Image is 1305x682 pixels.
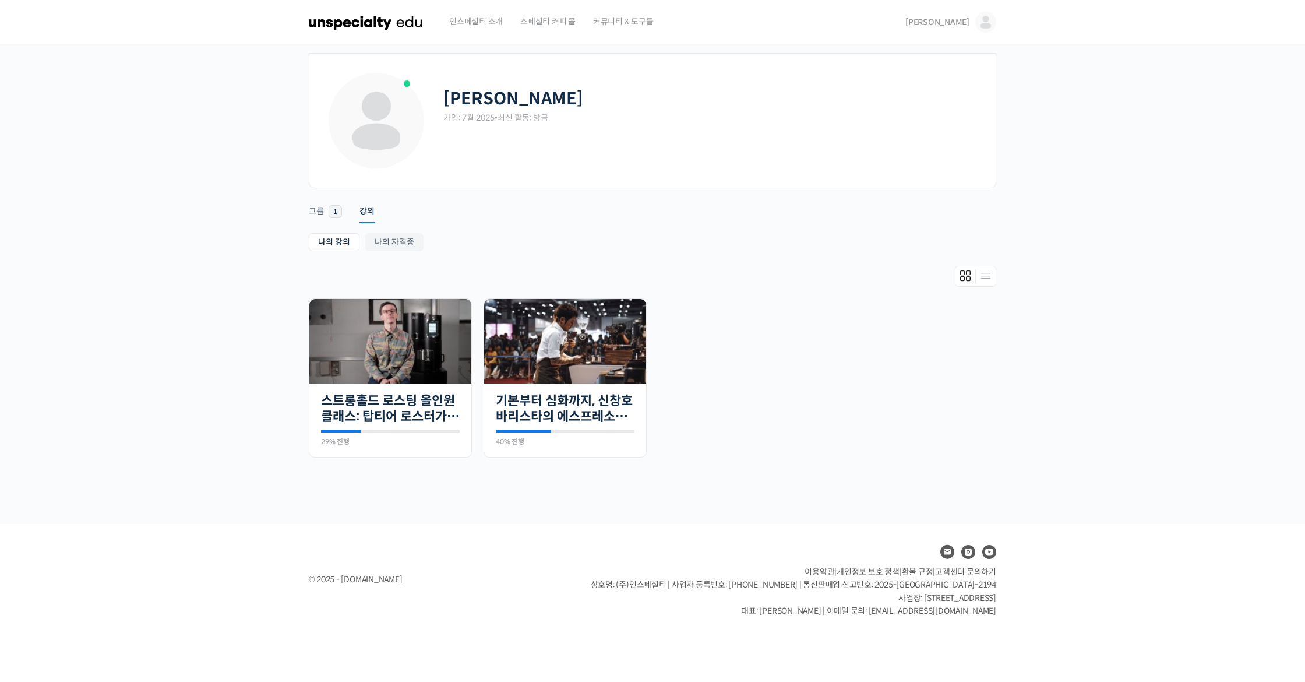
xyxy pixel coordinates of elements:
span: 고객센터 문의하기 [935,567,996,577]
div: 40% 진행 [496,438,634,445]
h2: [PERSON_NAME] [443,89,583,109]
p: | | | 상호명: (주)언스페셜티 | 사업자 등록번호: [PHONE_NUMBER] | 통신판매업 신고번호: 2025-[GEOGRAPHIC_DATA]-2194 사업장: [ST... [591,565,996,618]
div: 그룹 [309,206,324,223]
span: • [495,113,498,123]
span: 1 [329,205,342,218]
div: 29% 진행 [321,438,460,445]
a: 그룹 1 [309,191,342,221]
div: 가입: 7월 2025 최신 활동: 방금 [443,113,978,124]
a: 나의 강의 [309,233,359,251]
a: 나의 자격증 [365,233,424,251]
span: [PERSON_NAME] [905,17,969,27]
a: 스트롱홀드 로스팅 올인원 클래스: 탑티어 로스터가 알려주는 스트롱홀드 A to Z 가이드 [321,393,460,425]
a: 이용약관 [805,567,834,577]
nav: Sub Menu [309,233,996,254]
div: © 2025 - [DOMAIN_NAME] [309,572,562,588]
div: Members directory secondary navigation [955,266,996,287]
img: Profile photo of icrana20031752725595 [327,71,426,170]
a: 환불 규정 [902,567,933,577]
a: 강의 [359,191,375,220]
nav: Primary menu [309,191,996,220]
a: 개인정보 보호 정책 [837,567,900,577]
div: 강의 [359,206,375,223]
a: 기본부터 심화까지, 신창호 바리스타의 에스프레소 AtoZ [496,393,634,425]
